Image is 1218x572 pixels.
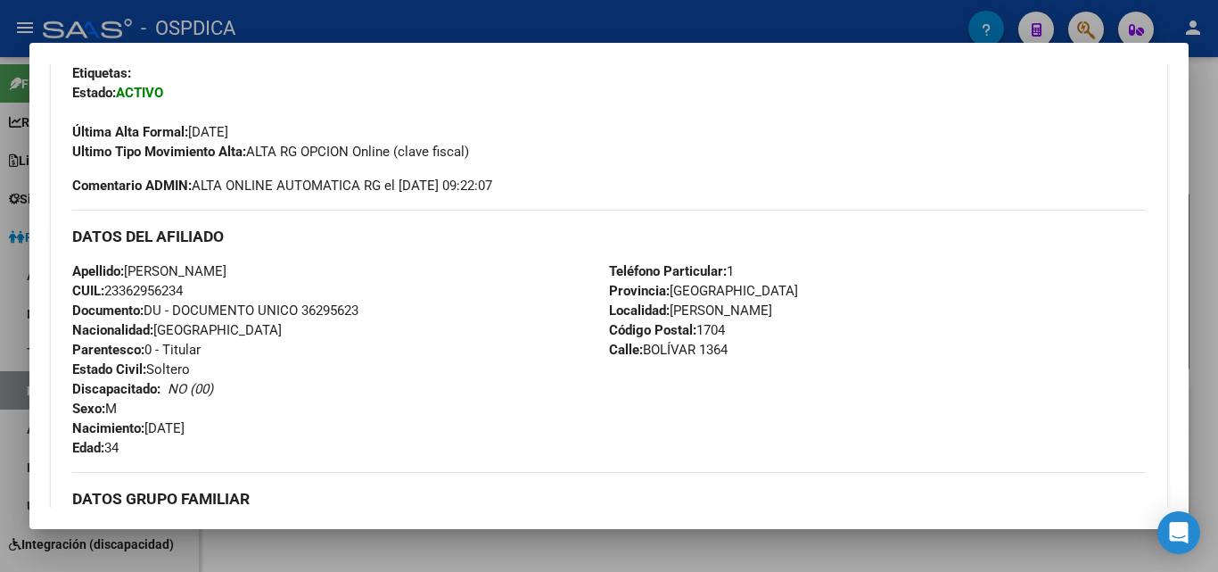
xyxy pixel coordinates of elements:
[72,303,144,319] strong: Documento:
[72,322,282,338] span: [GEOGRAPHIC_DATA]
[72,401,105,417] strong: Sexo:
[609,283,798,299] span: [GEOGRAPHIC_DATA]
[72,144,469,160] span: ALTA RG OPCION Online (clave fiscal)
[72,361,146,377] strong: Estado Civil:
[72,489,1146,509] h3: DATOS GRUPO FAMILIAR
[116,85,163,101] strong: ACTIVO
[72,124,228,140] span: [DATE]
[609,303,772,319] span: [PERSON_NAME]
[72,322,153,338] strong: Nacionalidad:
[609,342,728,358] span: BOLÍVAR 1364
[72,176,492,195] span: ALTA ONLINE AUTOMATICA RG el [DATE] 09:22:07
[72,420,144,436] strong: Nacimiento:
[72,440,104,456] strong: Edad:
[168,381,213,397] i: NO (00)
[72,144,246,160] strong: Ultimo Tipo Movimiento Alta:
[72,342,201,358] span: 0 - Titular
[72,124,188,140] strong: Última Alta Formal:
[72,178,192,194] strong: Comentario ADMIN:
[72,227,1146,246] h3: DATOS DEL AFILIADO
[72,283,104,299] strong: CUIL:
[72,65,131,81] strong: Etiquetas:
[72,401,117,417] span: M
[1157,511,1200,554] div: Open Intercom Messenger
[609,322,696,338] strong: Código Postal:
[609,322,725,338] span: 1704
[72,420,185,436] span: [DATE]
[609,283,670,299] strong: Provincia:
[72,303,358,319] span: DU - DOCUMENTO UNICO 36295623
[72,342,144,358] strong: Parentesco:
[72,440,119,456] span: 34
[72,381,160,397] strong: Discapacitado:
[72,361,190,377] span: Soltero
[609,342,643,358] strong: Calle:
[609,263,727,279] strong: Teléfono Particular:
[72,263,226,279] span: [PERSON_NAME]
[72,263,124,279] strong: Apellido:
[609,303,670,319] strong: Localidad:
[609,263,734,279] span: 1
[72,85,116,101] strong: Estado:
[72,283,183,299] span: 23362956234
